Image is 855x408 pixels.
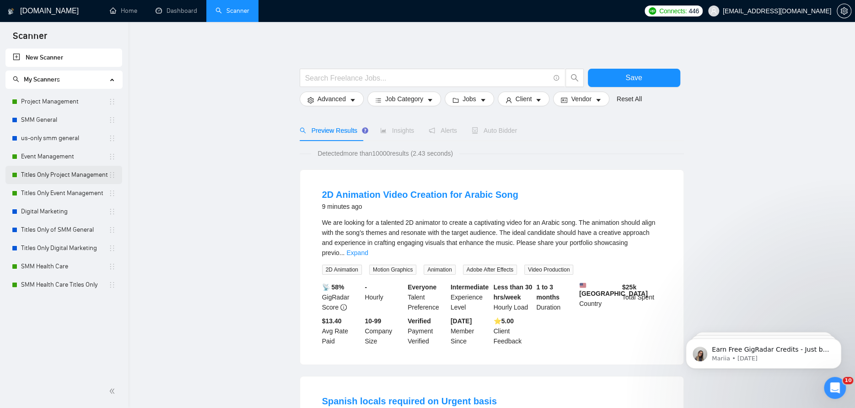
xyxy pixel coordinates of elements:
[5,276,122,294] li: SMM Health Care Titles Only
[108,263,116,270] span: holder
[380,127,387,134] span: area-chart
[322,219,656,256] span: We are looking for a talented 2D animator to create a captivating video for an Arabic song. The a...
[406,316,449,346] div: Payment Verified
[21,257,108,276] a: SMM Health Care
[580,282,586,288] img: 🇺🇸
[451,283,489,291] b: Intermediate
[346,249,368,256] a: Expand
[445,92,494,106] button: folderJobscaret-down
[472,127,517,134] span: Auto Bidder
[566,74,583,82] span: search
[307,97,314,103] span: setting
[408,317,431,325] b: Verified
[577,282,620,312] div: Country
[620,282,663,312] div: Total Spent
[588,69,680,87] button: Save
[21,202,108,221] a: Digital Marketing
[322,396,497,406] a: Spanish locals required on Urgent basis
[305,72,549,84] input: Search Freelance Jobs...
[21,92,108,111] a: Project Management
[380,127,414,134] span: Insights
[156,7,197,15] a: dashboardDashboard
[322,317,342,325] b: $13.40
[406,282,449,312] div: Talent Preference
[449,316,492,346] div: Member Since
[561,97,567,103] span: idcard
[21,166,108,184] a: Titles Only Project Management
[5,202,122,221] li: Digital Marketing
[843,377,853,384] span: 10
[535,97,542,103] span: caret-down
[5,111,122,129] li: SMM General
[21,129,108,147] a: us-only smm general
[5,29,54,49] span: Scanner
[322,265,362,275] span: 2D Animation
[659,6,687,16] span: Connects:
[480,97,486,103] span: caret-down
[424,265,455,275] span: Animation
[385,94,423,104] span: Job Category
[320,316,363,346] div: Avg Rate Paid
[837,7,851,15] a: setting
[21,239,108,257] a: Titles Only Digital Marketing
[492,282,535,312] div: Hourly Load
[108,98,116,105] span: holder
[108,208,116,215] span: holder
[108,171,116,179] span: holder
[215,7,249,15] a: searchScanner
[13,76,19,82] span: search
[536,283,559,301] b: 1 to 3 months
[108,245,116,252] span: holder
[710,8,717,14] span: user
[108,153,116,160] span: holder
[108,116,116,124] span: holder
[554,75,559,81] span: info-circle
[5,257,122,276] li: SMM Health Care
[622,283,636,291] b: $ 25k
[5,92,122,111] li: Project Management
[427,97,433,103] span: caret-down
[311,148,459,158] span: Detected more than 10000 results (2.43 seconds)
[553,92,609,106] button: idcardVendorcaret-down
[375,97,382,103] span: bars
[472,127,478,134] span: robot
[498,92,550,106] button: userClientcaret-down
[108,135,116,142] span: holder
[339,249,345,256] span: ...
[300,92,364,106] button: settingAdvancedcaret-down
[322,283,344,291] b: 📡 58%
[492,316,535,346] div: Client Feedback
[5,129,122,147] li: us-only smm general
[429,127,457,134] span: Alerts
[369,265,416,275] span: Motion Graphics
[365,317,381,325] b: 10-99
[322,201,518,212] div: 9 minutes ago
[340,304,347,310] span: info-circle
[13,76,60,83] span: My Scanners
[571,94,591,104] span: Vendor
[8,4,14,19] img: logo
[451,317,472,325] b: [DATE]
[21,221,108,239] a: Titles Only of SMM General
[24,76,60,83] span: My Scanners
[5,147,122,166] li: Event Management
[824,377,846,399] iframe: Intercom live chat
[837,4,851,18] button: setting
[363,316,406,346] div: Company Size
[322,218,661,258] div: We are looking for a talented 2D animator to create a captivating video for an Arabic song. The a...
[408,283,436,291] b: Everyone
[320,282,363,312] div: GigRadar Score
[649,7,656,15] img: upwork-logo.png
[300,127,366,134] span: Preview Results
[429,127,435,134] span: notification
[5,239,122,257] li: Titles Only Digital Marketing
[617,94,642,104] a: Reset All
[13,49,115,67] a: New Scanner
[449,282,492,312] div: Experience Level
[367,92,441,106] button: barsJob Categorycaret-down
[322,190,518,200] a: 2D Animation Video Creation for Arabic Song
